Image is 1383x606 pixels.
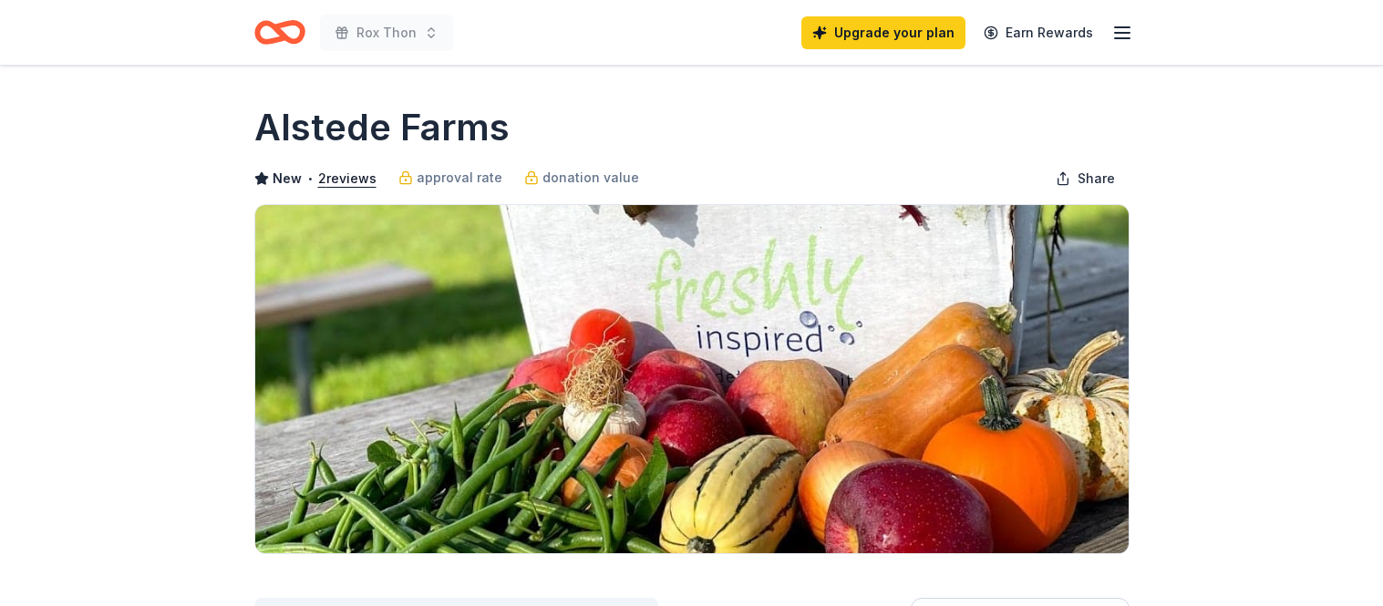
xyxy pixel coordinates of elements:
[417,167,502,189] span: approval rate
[356,22,417,44] span: Rox Thon
[255,205,1129,553] img: Image for Alstede Farms
[973,16,1104,49] a: Earn Rewards
[1078,168,1115,190] span: Share
[254,11,305,54] a: Home
[524,167,639,189] a: donation value
[273,168,302,190] span: New
[306,171,313,186] span: •
[320,15,453,51] button: Rox Thon
[398,167,502,189] a: approval rate
[1041,160,1130,197] button: Share
[254,102,510,153] h1: Alstede Farms
[318,168,377,190] button: 2reviews
[542,167,639,189] span: donation value
[801,16,965,49] a: Upgrade your plan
